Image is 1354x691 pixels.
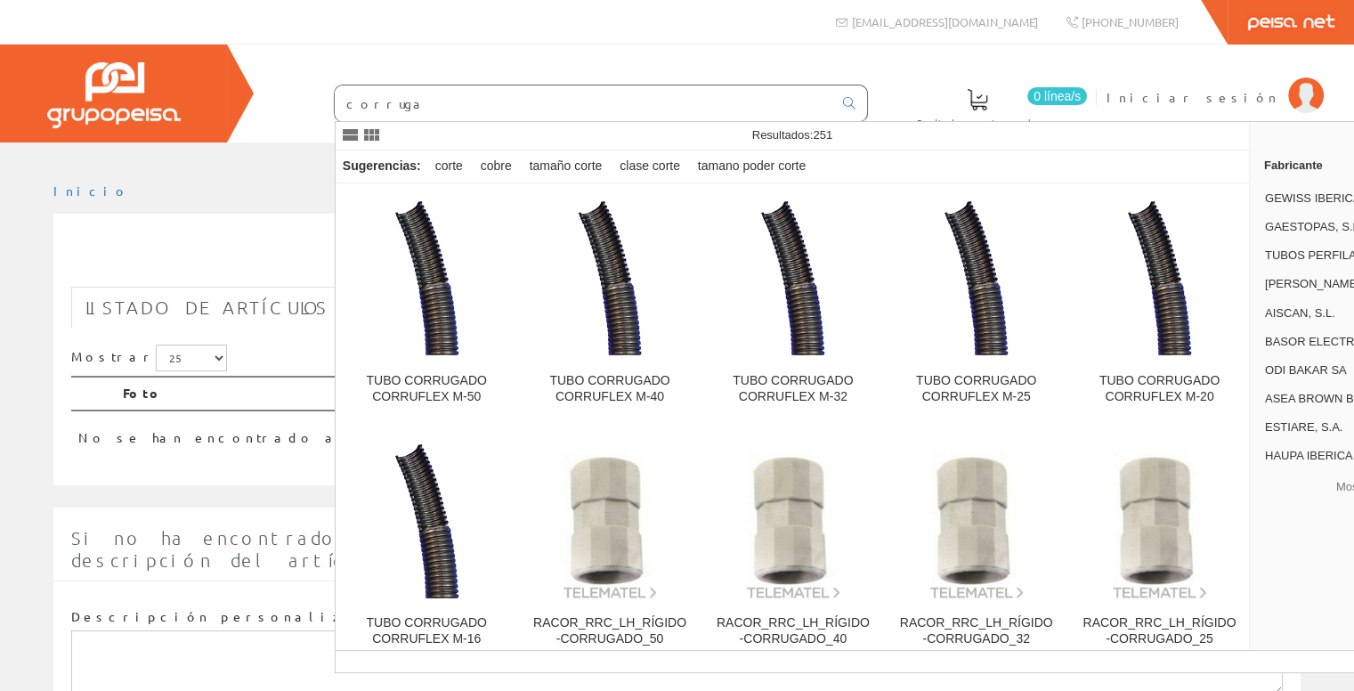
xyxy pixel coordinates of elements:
[716,201,870,355] img: TUBO CORRUGADO CORRUFLEX M-32
[752,128,832,142] span: Resultados:
[116,377,1155,411] th: Foto
[350,373,504,405] div: TUBO CORRUGADO CORRUFLEX M-50
[1068,184,1251,426] a: TUBO CORRUGADO CORRUFLEX M-20 TUBO CORRUGADO CORRUFLEX M-20
[533,201,687,355] img: TUBO CORRUGADO CORRUFLEX M-40
[716,373,870,405] div: TUBO CORRUGADO CORRUFLEX M-32
[53,183,129,199] a: Inicio
[539,441,681,601] img: RACOR_RRC_LH_RÍGIDO-CORRUGADO_50
[691,150,813,183] div: tamano poder corte
[1027,87,1087,105] span: 0 línea/s
[335,85,832,121] input: Buscar ...
[1082,373,1236,405] div: TUBO CORRUGADO CORRUFLEX M-20
[350,444,504,598] img: TUBO CORRUGADO CORRUFLEX M-16
[71,242,1283,278] h1: aceroflex
[852,14,1038,29] span: [EMAIL_ADDRESS][DOMAIN_NAME]
[885,184,1067,426] a: TUBO CORRUGADO CORRUFLEX M-25 TUBO CORRUGADO CORRUFLEX M-25
[1107,74,1324,91] a: Iniciar sesión
[350,201,504,355] img: TUBO CORRUGADO CORRUFLEX M-50
[533,615,687,647] div: RACOR_RRC_LH_RÍGIDO-CORRUGADO_50
[716,615,870,647] div: RACOR_RRC_LH_RÍGIDO-CORRUGADO_40
[1082,615,1236,647] div: RACOR_RRC_LH_RÍGIDO-CORRUGADO_25
[899,615,1053,647] div: RACOR_RRC_LH_RÍGIDO-CORRUGADO_32
[1088,441,1230,601] img: RACOR_RRC_LH_RÍGIDO-CORRUGADO_25
[47,62,181,128] img: Grupo Peisa
[156,345,227,371] select: Mostrar
[533,373,687,405] div: TUBO CORRUGADO CORRUFLEX M-40
[336,427,518,668] a: TUBO CORRUGADO CORRUFLEX M-16 TUBO CORRUGADO CORRUFLEX M-16
[1082,201,1236,355] img: TUBO CORRUGADO CORRUFLEX M-20
[701,184,884,426] a: TUBO CORRUGADO CORRUFLEX M-32 TUBO CORRUGADO CORRUFLEX M-32
[885,427,1067,668] a: RACOR_RRC_LH_RÍGIDO-CORRUGADO_32 RACOR_RRC_LH_RÍGIDO-CORRUGADO_32
[899,373,1053,405] div: TUBO CORRUGADO CORRUFLEX M-25
[612,150,687,183] div: clase corte
[1068,427,1251,668] a: RACOR_RRC_LH_RÍGIDO-CORRUGADO_25 RACOR_RRC_LH_RÍGIDO-CORRUGADO_25
[336,184,518,426] a: TUBO CORRUGADO CORRUFLEX M-50 TUBO CORRUGADO CORRUFLEX M-50
[519,184,701,426] a: TUBO CORRUGADO CORRUFLEX M-40 TUBO CORRUGADO CORRUFLEX M-40
[71,411,1155,454] td: No se han encontrado artículos, pruebe con otra búsqueda
[71,527,1279,571] span: Si no ha encontrado algún artículo en nuestro catálogo introduzca aquí la cantidad y la descripci...
[523,150,610,183] div: tamaño corte
[917,114,1038,132] span: Pedido actual
[428,150,470,183] div: corte
[350,615,504,647] div: TUBO CORRUGADO CORRUFLEX M-16
[1107,88,1279,106] span: Iniciar sesión
[474,150,519,183] div: cobre
[71,608,387,626] label: Descripción personalizada
[1082,14,1179,29] span: [PHONE_NUMBER]
[701,427,884,668] a: RACOR_RRC_LH_RÍGIDO-CORRUGADO_40 RACOR_RRC_LH_RÍGIDO-CORRUGADO_40
[71,287,343,329] a: Listado de artículos
[336,154,425,179] div: Sugerencias:
[519,427,701,668] a: RACOR_RRC_LH_RÍGIDO-CORRUGADO_50 RACOR_RRC_LH_RÍGIDO-CORRUGADO_50
[899,201,1053,355] img: TUBO CORRUGADO CORRUFLEX M-25
[905,441,1048,601] img: RACOR_RRC_LH_RÍGIDO-CORRUGADO_32
[813,128,832,142] span: 251
[71,345,227,371] label: Mostrar
[722,441,864,601] img: RACOR_RRC_LH_RÍGIDO-CORRUGADO_40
